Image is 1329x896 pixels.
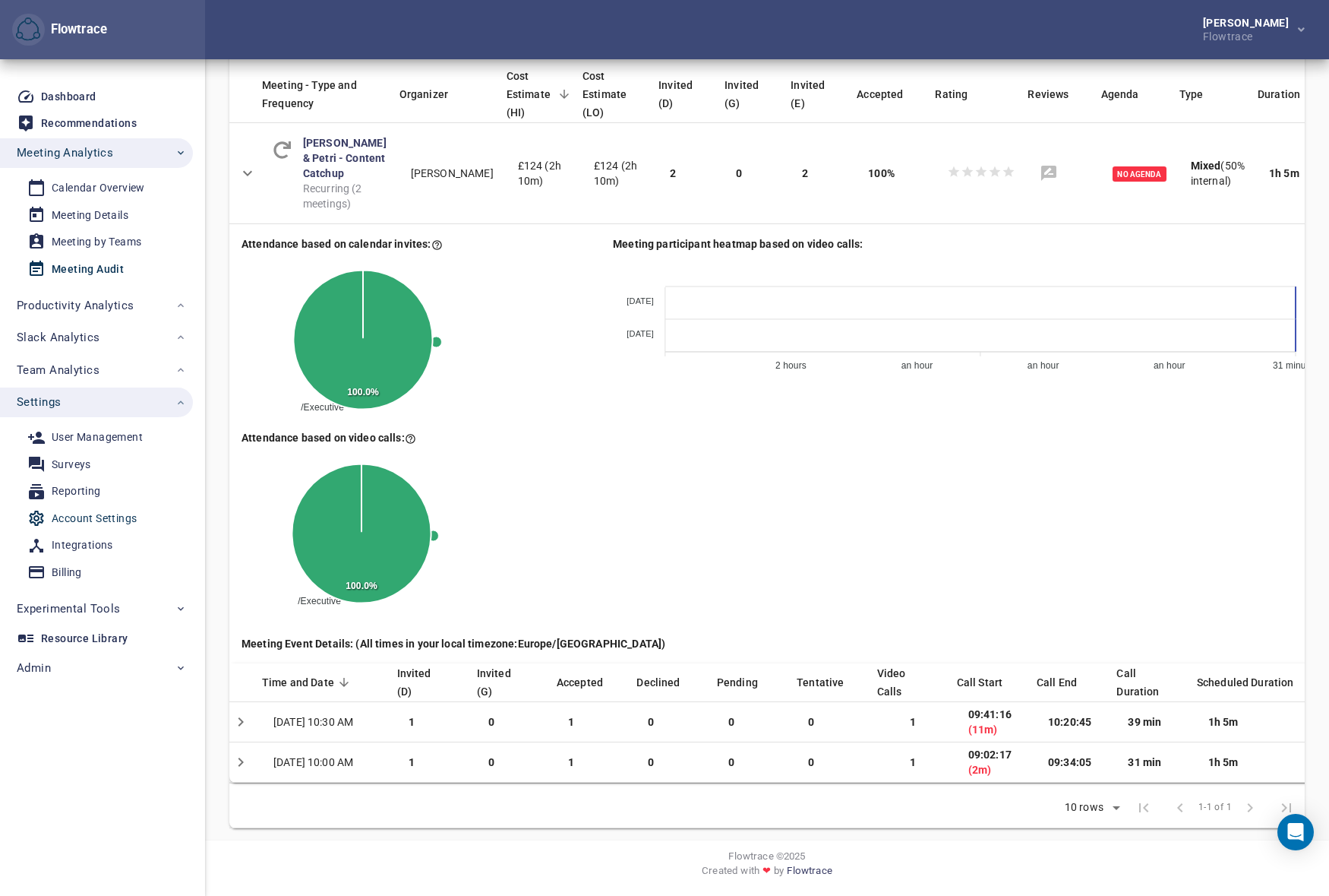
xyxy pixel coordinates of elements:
[910,716,916,728] span: 1
[17,658,51,678] span: Admin
[1055,796,1125,819] div: 10 rows
[16,17,40,42] img: Flowtrace
[52,455,91,474] div: Surveys
[1198,800,1232,815] span: 1-1 of 1
[568,756,574,768] span: 1
[229,155,266,192] button: Detail panel visibility toggle
[241,430,416,445] div: This cost estimate is based on actual attendance using video call information. This estimate uses...
[1179,85,1204,103] span: Is internal meeting or does invitees contain external participants.
[507,67,555,122] span: Cost Estimate (HI)
[636,673,715,692] div: Declined
[488,716,494,728] span: 0
[1113,166,1166,182] span: No Agenda
[797,673,876,692] div: Tentative
[17,328,99,347] span: Slack Analytics
[968,747,1018,777] div: 09:02:17
[262,676,334,689] span: Time and Date
[901,360,933,371] tspan: an hour
[397,664,475,701] div: Invited (D)
[409,756,415,768] span: 1
[262,76,398,112] div: Meeting - Type and Frequency
[303,137,387,179] a: [PERSON_NAME] & Petri - Content Catchup
[1154,360,1185,371] tspan: an hour
[1061,801,1107,814] div: 10 rows
[728,716,734,728] span: 0
[52,179,145,198] div: Calendar Overview
[775,360,807,371] tspan: 2 hours
[910,756,916,768] span: 1
[791,76,827,112] span: Invited (E)
[857,85,903,103] span: What % of internal (direct & group) invites are accepted.
[582,67,657,122] div: Cost Estimate (LO)
[12,14,45,46] a: Flowtrace
[506,123,582,224] td: £124 (2h 10m)
[1197,676,1294,689] span: Scheduled Duration
[409,716,415,728] span: 1
[1162,790,1198,826] span: Previous Page
[52,482,101,501] div: Reporting
[557,676,603,689] span: Internal people who accepted the invite.
[717,676,758,689] span: Internal people who have not responded to the invite.
[1116,667,1159,698] span: Average time video call participants stayed on the meeting and highlight for long the meeting was...
[1208,714,1319,730] div: 1h 5m
[670,167,676,179] span: 2
[774,863,784,884] span: by
[289,402,344,413] span: /Executive
[41,629,128,648] div: Resource Library
[1277,814,1314,850] div: Open Intercom Messenger
[1028,85,1069,103] span: How many written feedbacks are available for this meeting.
[1101,85,1139,103] span: Does agenda exists? Static means agenda stays the same between meeting events.
[568,716,574,728] span: 1
[1116,664,1195,701] div: Call Duration
[728,849,805,863] span: Flowtrace © 2025
[1048,755,1097,770] div: 09:34:05
[1028,360,1059,371] tspan: an hour
[724,76,789,112] div: Invited (G)
[627,330,653,339] tspan: [DATE]
[968,707,1018,737] div: 09:41:16
[286,596,341,606] span: /Executive
[41,114,137,133] div: Recommendations
[613,236,863,252] div: Meeting participant heatmap based on video calls:
[557,673,636,692] div: Accepted
[262,76,390,112] span: Meeting - Type and Frequency
[759,863,774,878] span: ❤
[802,167,808,179] span: 2
[627,297,653,306] tspan: [DATE]
[477,664,555,701] div: Invited (G)
[17,599,121,619] span: Experimental Tools
[736,167,742,179] span: 0
[1037,673,1115,692] div: Call End
[41,87,96,106] div: Dashboard
[658,76,723,112] div: Invited (D)
[1037,676,1077,689] span: Call End
[1268,790,1305,826] span: Last Page
[1125,790,1162,826] span: First Page
[17,392,61,412] span: Settings
[658,76,695,112] span: Internal meeting participants invited directly to the meeting events.
[261,742,396,783] td: [DATE] 10:00 AM
[1273,360,1318,371] tspan: 31 minutes
[1232,790,1268,826] span: Next Page
[229,751,252,774] button: Detail panel visibility toggle
[791,76,855,112] div: Invited (E)
[17,360,99,380] span: Team Analytics
[797,676,844,689] span: Internal people who tentatively accepted the invite.
[507,67,581,122] div: Cost Estimate (HI)
[217,863,1317,884] div: Created with
[582,67,631,122] span: Formula: accepted invites * duration of events * hourly cost estimate. Cost estimate is based on ...
[1039,164,1057,182] svg: No reviews found for this meeting.
[303,181,387,211] span: Recurring (2 meetings)
[52,260,124,279] div: Meeting Audit
[488,756,494,768] span: 0
[17,143,113,163] span: Meeting Analytics
[397,667,431,698] span: How many people were invited directly to this event.
[399,85,505,103] div: Organizer
[857,85,933,103] div: Accepted
[1203,28,1295,42] div: Flowtrace
[648,756,654,768] span: 0
[399,85,468,103] span: Organizer
[968,764,992,776] span: ( 2 m)
[1128,714,1177,730] div: 39 min
[787,863,832,884] a: Flowtrace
